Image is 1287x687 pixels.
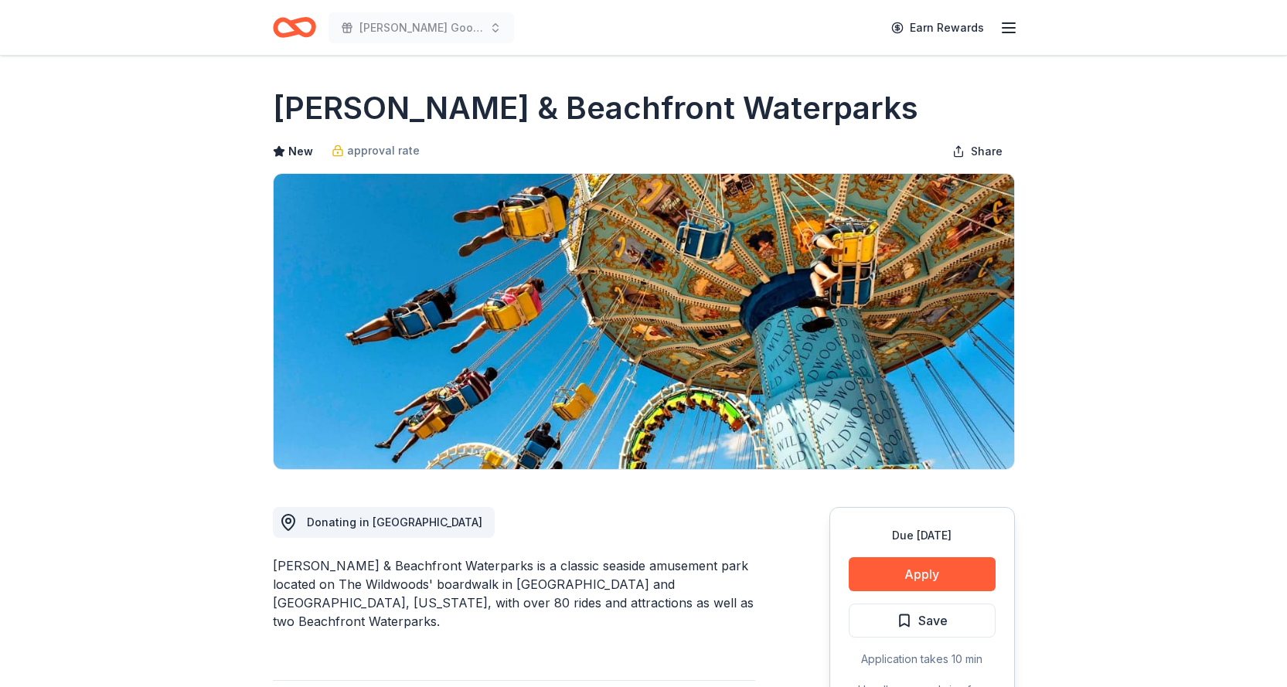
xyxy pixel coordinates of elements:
div: [PERSON_NAME] & Beachfront Waterparks is a classic seaside amusement park located on The Wildwood... [273,556,755,631]
button: Apply [849,557,996,591]
button: [PERSON_NAME] Goods & Services Auction [329,12,514,43]
span: approval rate [347,141,420,160]
a: Home [273,9,316,46]
a: Earn Rewards [882,14,993,42]
h1: [PERSON_NAME] & Beachfront Waterparks [273,87,918,130]
button: Share [940,136,1015,167]
a: approval rate [332,141,420,160]
div: Due [DATE] [849,526,996,545]
img: Image for Morey's Piers & Beachfront Waterparks [274,174,1014,469]
span: New [288,142,313,161]
span: Donating in [GEOGRAPHIC_DATA] [307,515,482,529]
button: Save [849,604,996,638]
span: Share [971,142,1003,161]
div: Application takes 10 min [849,650,996,668]
span: [PERSON_NAME] Goods & Services Auction [359,19,483,37]
span: Save [918,610,948,631]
